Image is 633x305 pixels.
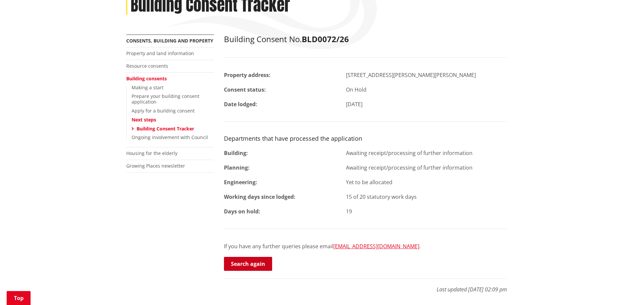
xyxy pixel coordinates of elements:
[224,71,270,79] strong: Property address:
[341,86,512,94] div: On Hold
[341,193,512,201] div: 15 of 20 statutory work days
[224,149,248,157] strong: Building:
[126,150,177,156] a: Housing for the elderly
[224,179,257,186] strong: Engineering:
[224,135,507,142] h3: Departments that have processed the application
[224,164,250,171] strong: Planning:
[341,71,512,79] div: [STREET_ADDRESS][PERSON_NAME][PERSON_NAME]
[302,34,349,44] strong: BLD0072/26
[132,108,195,114] a: Apply for a building consent
[224,242,507,250] p: If you have any further queries please email .
[341,178,512,186] div: Yet to be allocated
[126,75,167,82] a: Building consents
[224,35,507,44] h2: Building Consent No.
[132,116,156,123] a: Next steps
[341,207,512,215] div: 19
[602,277,626,301] iframe: Messenger Launcher
[224,208,260,215] strong: Days on hold:
[341,100,512,108] div: [DATE]
[126,63,168,69] a: Resource consents
[333,243,419,250] a: [EMAIL_ADDRESS][DOMAIN_NAME]
[224,101,257,108] strong: Date lodged:
[132,134,208,140] a: Ongoing involvement with Council
[224,257,272,271] a: Search again
[224,86,266,93] strong: Consent status:
[137,125,194,132] a: Building Consent Tracker
[126,38,213,44] a: Consents, building and property
[126,50,194,56] a: Property and land information
[224,278,507,293] p: Last updated [DATE] 02:09 pm
[132,93,199,105] a: Prepare your building consent application
[224,193,295,200] strong: Working days since lodged:
[7,291,31,305] a: Top
[341,164,512,172] div: Awaiting receipt/processing of further information
[126,163,185,169] a: Growing Places newsletter
[132,84,163,91] a: Making a start
[341,149,512,157] div: Awaiting receipt/processing of further information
